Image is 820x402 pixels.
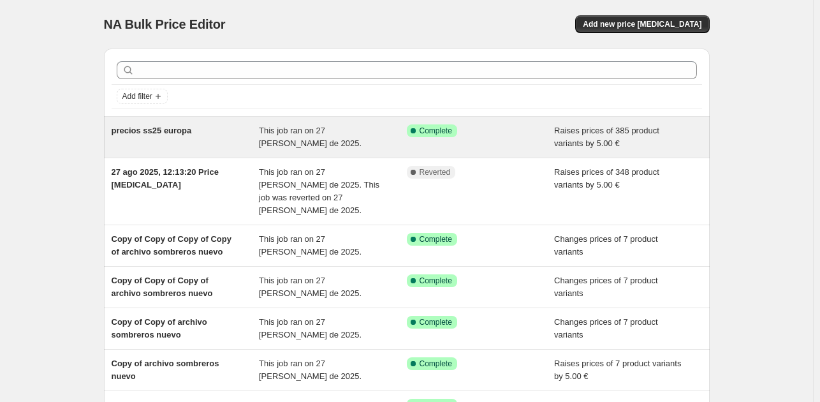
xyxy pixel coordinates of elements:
[259,234,362,257] span: This job ran on 27 [PERSON_NAME] de 2025.
[259,276,362,298] span: This job ran on 27 [PERSON_NAME] de 2025.
[575,15,709,33] button: Add new price [MEDICAL_DATA]
[117,89,168,104] button: Add filter
[112,359,219,381] span: Copy of archivo sombreros nuevo
[554,276,658,298] span: Changes prices of 7 product variants
[112,234,231,257] span: Copy of Copy of Copy of Copy of archivo sombreros nuevo
[259,167,379,215] span: This job ran on 27 [PERSON_NAME] de 2025. This job was reverted on 27 [PERSON_NAME] de 2025.
[112,126,192,135] span: precios ss25 europa
[554,167,659,190] span: Raises prices of 348 product variants by 5.00 €
[554,126,659,148] span: Raises prices of 385 product variants by 5.00 €
[420,126,452,136] span: Complete
[420,234,452,244] span: Complete
[583,19,701,29] span: Add new price [MEDICAL_DATA]
[554,234,658,257] span: Changes prices of 7 product variants
[122,91,152,101] span: Add filter
[259,317,362,339] span: This job ran on 27 [PERSON_NAME] de 2025.
[554,317,658,339] span: Changes prices of 7 product variants
[259,126,362,148] span: This job ran on 27 [PERSON_NAME] de 2025.
[112,276,213,298] span: Copy of Copy of Copy of archivo sombreros nuevo
[420,359,452,369] span: Complete
[420,167,451,177] span: Reverted
[420,276,452,286] span: Complete
[420,317,452,327] span: Complete
[259,359,362,381] span: This job ran on 27 [PERSON_NAME] de 2025.
[112,317,207,339] span: Copy of Copy of archivo sombreros nuevo
[104,17,226,31] span: NA Bulk Price Editor
[112,167,219,190] span: 27 ago 2025, 12:13:20 Price [MEDICAL_DATA]
[554,359,681,381] span: Raises prices of 7 product variants by 5.00 €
